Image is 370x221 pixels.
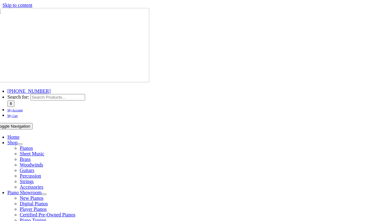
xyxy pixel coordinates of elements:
[7,100,14,107] input: Search
[20,207,47,212] a: Player Pianos
[7,113,18,118] a: My Cart
[7,94,29,100] span: Search for:
[20,212,75,217] a: Certified Pre-Owned Pianos
[20,179,34,184] a: Strings
[20,184,43,190] a: Accessories
[42,193,47,195] button: Open submenu of Piano Showroom
[7,114,18,117] span: My Cart
[20,168,34,173] a: Guitars
[20,195,43,201] a: New Pianos
[7,190,42,195] a: Piano Showroom
[7,140,18,145] a: Shop
[20,162,43,167] a: Woodwinds
[2,2,32,8] a: Skip to content
[20,157,31,162] a: Brass
[20,151,44,156] a: Sheet Music
[7,107,23,112] a: My Account
[7,134,19,140] a: Home
[18,143,23,145] button: Open submenu of Shop
[7,88,51,94] a: [PHONE_NUMBER]
[20,201,48,206] a: Digital Pianos
[20,145,33,151] a: Pianos
[20,173,41,178] a: Percussion
[31,94,85,100] input: Search Products...
[7,108,23,112] span: My Account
